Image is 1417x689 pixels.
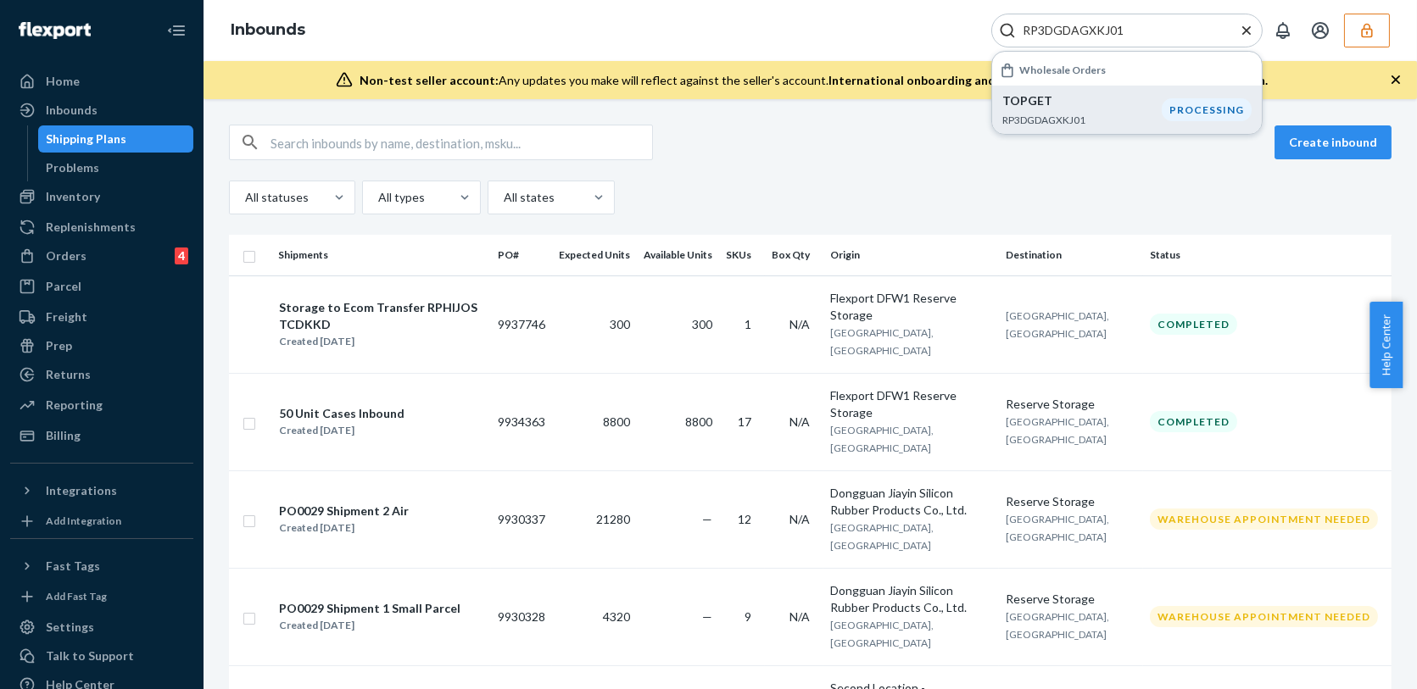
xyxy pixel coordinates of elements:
[692,317,712,331] span: 300
[231,20,305,39] a: Inbounds
[10,242,193,269] a: Orders4
[830,326,934,357] span: [GEOGRAPHIC_DATA], [GEOGRAPHIC_DATA]
[491,275,552,373] td: 9937746
[702,512,712,526] span: —
[279,333,483,350] div: Created [DATE]
[1006,513,1109,543] span: [GEOGRAPHIC_DATA], [GEOGRAPHIC_DATA]
[279,422,404,439] div: Created [DATE]
[46,514,121,528] div: Add Integration
[1016,22,1225,39] input: Search Input
[603,414,630,429] span: 8800
[10,586,193,607] a: Add Fast Tag
[46,589,107,603] div: Add Fast Tag
[10,214,193,241] a: Replenishments
[377,189,378,206] input: All types
[789,414,810,429] span: N/A
[46,102,98,119] div: Inbounds
[279,617,460,634] div: Created [DATE]
[271,235,491,275] th: Shipments
[38,125,194,153] a: Shipping Plans
[10,614,193,641] a: Settings
[1006,610,1109,641] span: [GEOGRAPHIC_DATA], [GEOGRAPHIC_DATA]
[279,299,483,333] div: Storage to Ecom Transfer RPHIJOSTCDKKD
[830,387,991,421] div: Flexport DFW1 Reserve Storage
[1370,302,1403,388] button: Help Center
[999,22,1016,39] svg: Search Icon
[789,317,810,331] span: N/A
[46,397,103,414] div: Reporting
[47,131,127,147] div: Shipping Plans
[828,73,1268,87] span: International onboarding and inbounding may not work during impersonation.
[1002,113,1162,127] p: RP3DGDAGXKJ01
[159,14,193,47] button: Close Navigation
[243,189,245,206] input: All statuses
[610,317,630,331] span: 300
[823,235,998,275] th: Origin
[1150,314,1237,335] div: Completed
[491,470,552,568] td: 9930337
[46,219,136,236] div: Replenishments
[738,414,751,429] span: 17
[360,73,499,87] span: Non-test seller account:
[46,647,134,664] div: Talk to Support
[999,235,1143,275] th: Destination
[1238,22,1255,40] button: Close Search
[279,503,409,520] div: PO0029 Shipment 2 Air
[46,337,72,354] div: Prep
[491,568,552,665] td: 9930328
[502,189,504,206] input: All states
[830,582,991,616] div: Dongguan Jiayin Silicon Rubber Products Co., Ltd.
[10,477,193,504] button: Integrations
[1019,64,1106,75] h6: Wholesale Orders
[10,273,193,300] a: Parcel
[1143,235,1392,275] th: Status
[830,619,934,649] span: [GEOGRAPHIC_DATA], [GEOGRAPHIC_DATA]
[596,512,630,526] span: 21280
[279,405,404,422] div: 50 Unit Cases Inbound
[1162,98,1252,121] div: Processing
[10,68,193,95] a: Home
[1275,125,1392,159] button: Create inbound
[552,235,637,275] th: Expected Units
[10,422,193,449] a: Billing
[46,482,117,499] div: Integrations
[10,303,193,331] a: Freight
[10,392,193,419] a: Reporting
[360,72,1268,89] div: Any updates you make will reflect against the seller's account.
[19,22,91,39] img: Flexport logo
[1006,309,1109,340] span: [GEOGRAPHIC_DATA], [GEOGRAPHIC_DATA]
[1150,411,1237,432] div: Completed
[789,512,810,526] span: N/A
[830,485,991,519] div: Dongguan Jiayin Silicon Rubber Products Co., Ltd.
[46,73,80,90] div: Home
[279,520,409,536] div: Created [DATE]
[745,609,751,624] span: 9
[491,235,552,275] th: PO#
[765,235,823,275] th: Box Qty
[491,373,552,470] td: 9934363
[1006,415,1109,446] span: [GEOGRAPHIC_DATA], [GEOGRAPHIC_DATA]
[1006,493,1136,510] div: Reserve Storage
[1006,396,1136,413] div: Reserve Storage
[685,414,712,429] span: 8800
[702,609,712,624] span: —
[46,247,86,264] div: Orders
[271,125,652,159] input: Search inbounds by name, destination, msku...
[1150,508,1378,530] div: Warehouse Appointment Needed
[789,609,810,624] span: N/A
[46,558,100,575] div: Fast Tags
[1006,591,1136,608] div: Reserve Storage
[830,290,991,324] div: Flexport DFW1 Reserve Storage
[38,154,194,181] a: Problems
[10,361,193,388] a: Returns
[1303,14,1337,47] button: Open account menu
[1266,14,1300,47] button: Open notifications
[10,183,193,210] a: Inventory
[46,188,100,205] div: Inventory
[738,512,751,526] span: 12
[719,235,765,275] th: SKUs
[279,600,460,617] div: PO0029 Shipment 1 Small Parcel
[46,278,81,295] div: Parcel
[10,553,193,580] button: Fast Tags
